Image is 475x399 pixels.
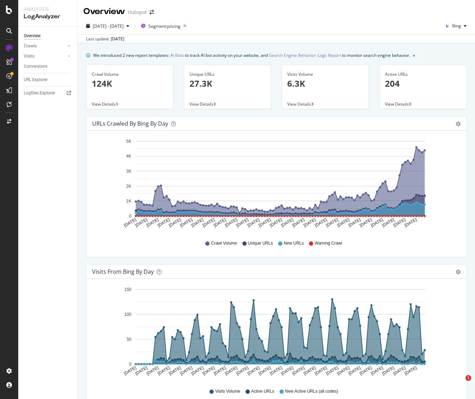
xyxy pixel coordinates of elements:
[134,365,148,376] text: [DATE]
[258,217,272,228] text: [DATE]
[170,52,184,59] a: AI Bots
[24,6,72,13] div: Analytics
[291,217,305,228] text: [DATE]
[269,217,283,228] text: [DATE]
[24,76,48,84] div: URL Explorer
[411,50,417,60] button: close banner
[126,199,131,204] text: 1K
[314,365,328,376] text: [DATE]
[93,52,410,59] div: We introduced 2 new report templates: to track AI bot activity on your website, and to monitor se...
[404,217,418,228] text: [DATE]
[129,362,131,367] text: 0
[111,36,124,42] div: [DATE]
[86,52,467,59] div: info banner
[126,169,131,174] text: 3K
[168,365,182,376] text: [DATE]
[168,217,182,228] text: [DATE]
[269,52,341,59] a: Search Engine Behavior: Logs Report
[456,121,461,126] div: gear
[24,63,73,70] a: Conversions
[24,53,34,60] div: Visits
[287,78,363,89] p: 6.3K
[336,365,350,376] text: [DATE]
[126,139,131,144] text: 5K
[191,217,205,228] text: [DATE]
[248,240,273,246] span: Unique URLs
[157,217,171,228] text: [DATE]
[202,365,216,376] text: [DATE]
[179,365,193,376] text: [DATE]
[213,217,227,228] text: [DATE]
[92,284,454,382] svg: A chart.
[381,217,395,228] text: [DATE]
[92,101,116,107] span: View Details
[145,365,159,376] text: [DATE]
[127,337,132,342] text: 50
[123,217,137,228] text: [DATE]
[336,217,350,228] text: [DATE]
[359,217,373,228] text: [DATE]
[370,365,384,376] text: [DATE]
[247,217,261,228] text: [DATE]
[126,184,131,189] text: 2K
[24,32,41,40] div: Overview
[124,312,131,317] text: 100
[24,53,66,60] a: Visits
[24,13,72,21] div: LogAnalyzer
[134,217,148,228] text: [DATE]
[385,101,409,107] span: View Details
[456,270,461,274] div: gear
[404,365,418,376] text: [DATE]
[303,217,317,228] text: [DATE]
[124,287,131,292] text: 150
[215,388,240,394] span: Visits Volume
[92,78,168,89] p: 124K
[291,365,305,376] text: [DATE]
[149,23,180,29] span: Segment: pricing
[129,214,131,219] text: 0
[83,6,125,18] div: Overview
[385,71,461,78] div: Active URLs
[287,71,363,78] div: Visits Volume
[24,32,73,40] a: Overview
[280,365,294,376] text: [DATE]
[385,78,461,89] p: 204
[315,240,342,246] span: Warning Crawl
[126,154,131,159] text: 4K
[452,23,461,29] span: Bing
[370,217,384,228] text: [DATE]
[128,9,147,16] div: Hubspot
[325,217,339,228] text: [DATE]
[442,20,469,32] button: Bing
[24,89,55,97] div: Logfiles Explorer
[190,78,266,89] p: 27.3K
[285,388,338,394] span: New Active URLs (all codes)
[392,365,406,376] text: [DATE]
[347,217,362,228] text: [DATE]
[284,240,304,246] span: New URLs
[247,365,261,376] text: [DATE]
[179,217,193,228] text: [DATE]
[211,240,237,246] span: Crawl Volume
[92,71,168,78] div: Crawl Volume
[451,375,468,392] iframe: Intercom live chat
[202,217,216,228] text: [DATE]
[92,136,454,234] svg: A chart.
[24,42,37,50] div: Crawls
[138,20,189,32] button: Segment:pricing
[251,388,274,394] span: Active URLs
[224,217,238,228] text: [DATE]
[191,365,205,376] text: [DATE]
[325,365,339,376] text: [DATE]
[269,365,283,376] text: [DATE]
[235,365,249,376] text: [DATE]
[359,365,373,376] text: [DATE]
[123,365,137,376] text: [DATE]
[235,217,249,228] text: [DATE]
[258,365,272,376] text: [DATE]
[190,101,213,107] span: View Details
[24,63,47,70] div: Conversions
[190,71,266,78] div: Unique URLs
